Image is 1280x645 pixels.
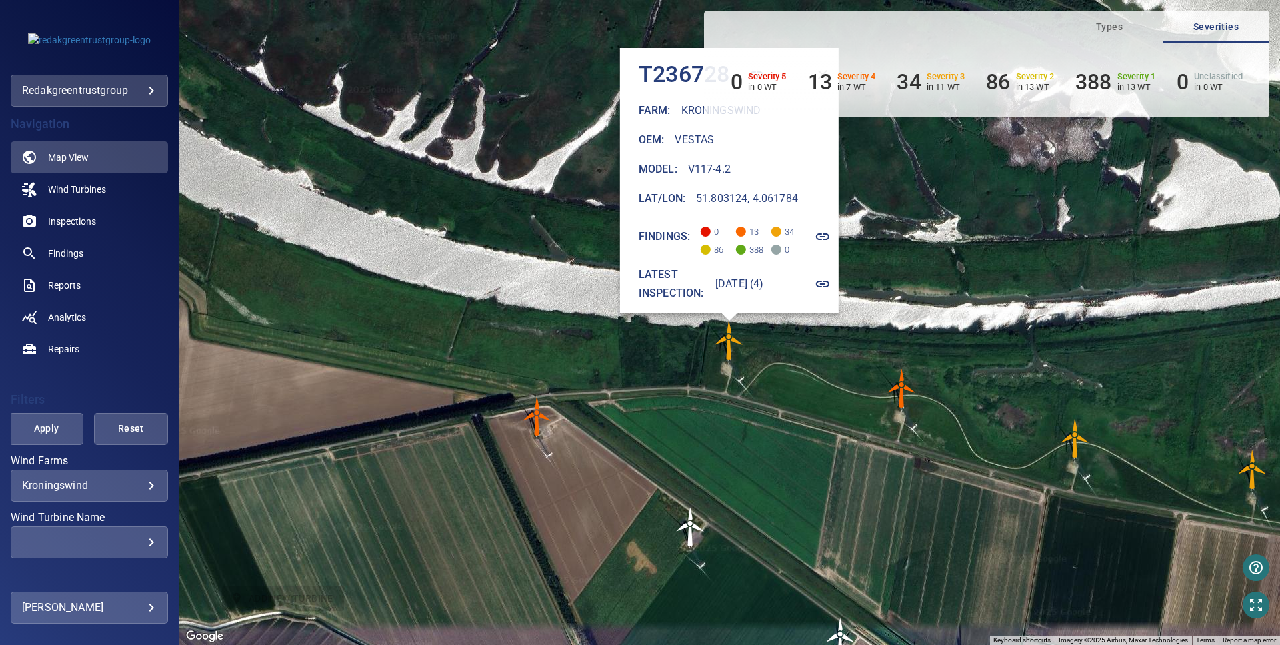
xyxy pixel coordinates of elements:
gmp-advanced-marker: T236738 [517,396,557,436]
div: Kroningswind [22,479,157,492]
img: windFarmIconCat4.svg [517,396,557,436]
h6: Severity 3 [927,72,965,81]
span: Analytics [48,311,86,324]
gmp-advanced-marker: T236730 [1055,418,1095,458]
h6: Findings: [639,227,690,246]
h6: 388 [1075,69,1111,95]
h6: 51.803124, 4.061784 [696,189,798,208]
span: Inspections [48,215,96,228]
img: Google [183,628,227,645]
div: Wind Farms [11,470,168,502]
button: Keyboard shortcuts [993,636,1051,645]
span: Map View [48,151,89,164]
span: Severity Unclassified [772,245,782,255]
h6: 0 [1177,69,1189,95]
li: Severity 3 [897,69,965,95]
label: Wind Turbine Name [11,512,168,523]
p: in 0 WT [748,82,787,92]
span: Wind Turbines [48,183,106,196]
a: Terms (opens in new tab) [1196,636,1215,644]
gmp-advanced-marker: T236728 [709,321,749,360]
div: [PERSON_NAME] [22,597,157,618]
a: findings noActive [11,237,168,269]
h6: Severity 1 [1117,72,1156,81]
gmp-advanced-marker: T236729 [882,368,922,408]
h6: 0 [731,69,743,95]
li: Severity Unclassified [1177,69,1243,95]
h6: Latest inspection: [639,265,705,303]
span: Apply [26,420,67,437]
li: Severity 1 [1075,69,1155,95]
a: reports noActive [11,269,168,301]
a: Open this area in Google Maps (opens a new window) [183,628,227,645]
h6: Model : [639,160,677,179]
h4: Filters [11,393,168,406]
gmp-advanced-marker: T236739 [671,507,711,547]
h4: T236728 [639,61,730,89]
div: redakgreentrustgroup [11,75,168,107]
span: Severity 1 [737,245,747,255]
div: Wind Turbine Name [11,526,168,558]
a: Report a map error [1223,636,1276,644]
button: Reset [94,413,168,445]
h6: Lat/Lon : [639,189,685,208]
a: repairs noActive [11,333,168,365]
span: Findings [48,247,83,260]
li: Severity 4 [808,69,876,95]
span: 86 [701,237,723,255]
span: 34 [772,219,793,237]
p: in 13 WT [1117,82,1156,92]
span: 388 [737,237,758,255]
span: Severities [1171,19,1261,35]
span: Reports [48,279,81,292]
h6: Unclassified [1194,72,1243,81]
gmp-advanced-marker: T236731 [1233,450,1273,490]
img: windFarmIconCat3.svg [709,321,749,360]
li: Severity 5 [731,69,787,95]
h6: Severity 2 [1016,72,1055,81]
div: redakgreentrustgroup [22,80,157,101]
p: in 0 WT [1194,82,1243,92]
span: Repairs [48,342,79,356]
h6: Severity 5 [748,72,787,81]
h6: 86 [986,69,1010,95]
span: Severity 3 [772,227,782,237]
span: Reset [111,420,151,437]
h6: Vestas [675,131,715,149]
span: Types [1064,19,1155,35]
img: redakgreentrustgroup-logo [28,33,151,47]
label: Finding Category [11,569,168,580]
p: in 7 WT [837,82,876,92]
button: Apply [9,413,83,445]
a: map active [11,141,168,173]
img: windFarmIcon.svg [671,507,711,547]
h6: Kroningswind [681,101,761,120]
img: windFarmIconCat4.svg [882,368,922,408]
span: Imagery ©2025 Airbus, Maxar Technologies [1059,636,1188,644]
h6: [DATE] (4) [715,275,764,293]
p: in 11 WT [927,82,965,92]
h6: Oem : [639,131,665,149]
span: 0 [701,219,723,237]
h6: V117-4.2 [688,160,731,179]
h6: 34 [897,69,921,95]
label: Wind Farms [11,456,168,466]
a: inspections noActive [11,205,168,237]
span: 13 [737,219,758,237]
a: windturbines noActive [11,173,168,205]
img: windFarmIconCat3.svg [1055,418,1095,458]
img: windFarmIconCat3.svg [1233,450,1273,490]
h4: Navigation [11,117,168,131]
li: Severity 2 [986,69,1054,95]
span: 0 [772,237,793,255]
h6: Farm : [639,101,671,120]
a: analytics noActive [11,301,168,333]
p: in 13 WT [1016,82,1055,92]
span: Severity 5 [701,227,711,237]
h6: Severity 4 [837,72,876,81]
span: Severity 4 [737,227,747,237]
h6: 13 [808,69,832,95]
